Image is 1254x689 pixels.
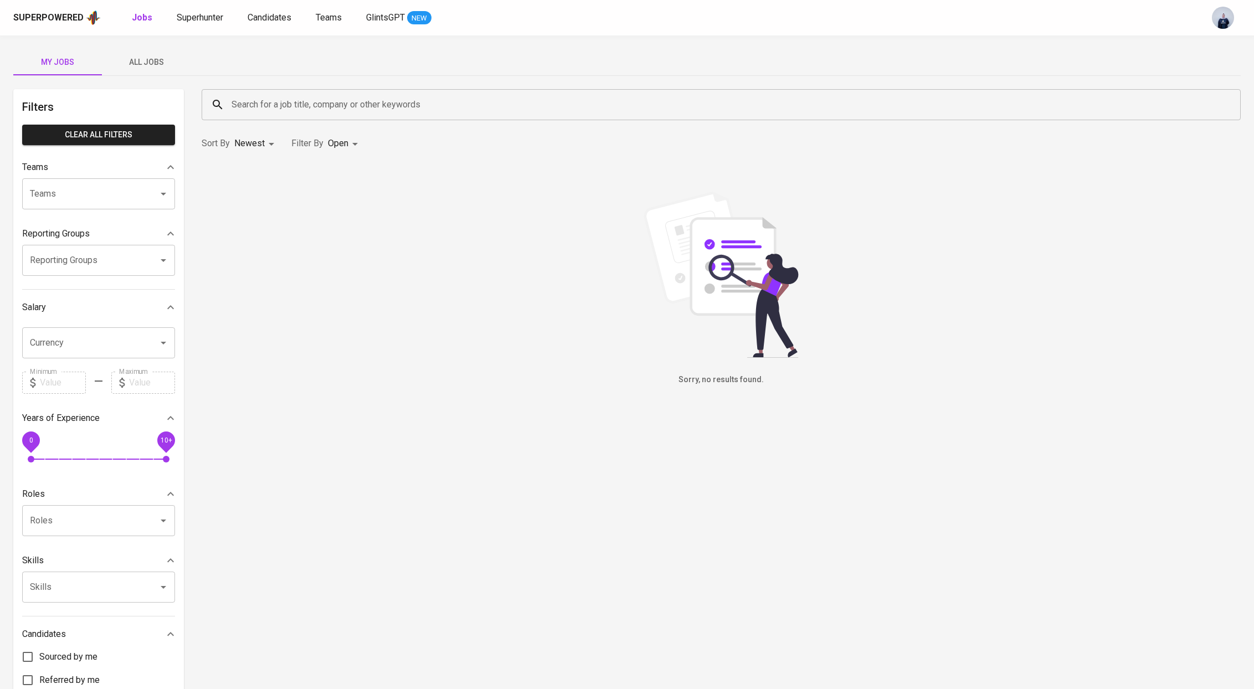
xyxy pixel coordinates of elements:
[234,137,265,150] p: Newest
[22,483,175,505] div: Roles
[328,138,348,148] span: Open
[366,12,405,23] span: GlintsGPT
[177,12,223,23] span: Superhunter
[132,11,155,25] a: Jobs
[291,137,323,150] p: Filter By
[29,436,33,444] span: 0
[234,133,278,154] div: Newest
[31,128,166,142] span: Clear All filters
[22,125,175,145] button: Clear All filters
[22,227,90,240] p: Reporting Groups
[316,11,344,25] a: Teams
[22,98,175,116] h6: Filters
[22,554,44,567] p: Skills
[177,11,225,25] a: Superhunter
[20,55,95,69] span: My Jobs
[22,549,175,572] div: Skills
[202,374,1241,386] h6: Sorry, no results found.
[22,156,175,178] div: Teams
[109,55,184,69] span: All Jobs
[156,513,171,528] button: Open
[638,192,804,358] img: file_searching.svg
[160,436,172,444] span: 10+
[248,12,291,23] span: Candidates
[13,9,101,26] a: Superpoweredapp logo
[39,650,97,664] span: Sourced by me
[22,487,45,501] p: Roles
[22,623,175,645] div: Candidates
[316,12,342,23] span: Teams
[22,407,175,429] div: Years of Experience
[366,11,431,25] a: GlintsGPT NEW
[40,372,86,394] input: Value
[248,11,294,25] a: Candidates
[39,673,100,687] span: Referred by me
[22,301,46,314] p: Salary
[129,372,175,394] input: Value
[328,133,362,154] div: Open
[156,186,171,202] button: Open
[22,628,66,641] p: Candidates
[13,12,84,24] div: Superpowered
[156,579,171,595] button: Open
[1212,7,1234,29] img: annisa@glints.com
[132,12,152,23] b: Jobs
[22,412,100,425] p: Years of Experience
[156,253,171,268] button: Open
[156,335,171,351] button: Open
[22,161,48,174] p: Teams
[202,137,230,150] p: Sort By
[22,296,175,318] div: Salary
[407,13,431,24] span: NEW
[22,223,175,245] div: Reporting Groups
[86,9,101,26] img: app logo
